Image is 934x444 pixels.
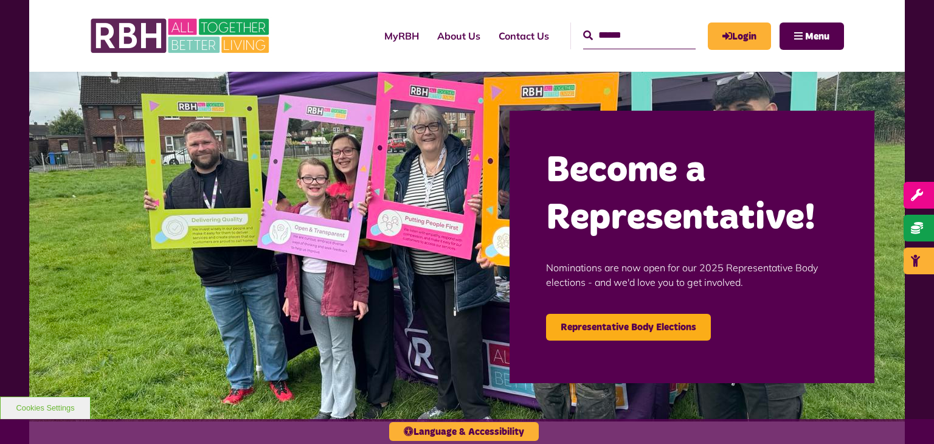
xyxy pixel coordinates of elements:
[389,422,539,441] button: Language & Accessibility
[805,32,829,41] span: Menu
[546,314,711,341] a: Representative Body Elections
[428,19,489,52] a: About Us
[375,19,428,52] a: MyRBH
[489,19,558,52] a: Contact Us
[29,72,905,421] img: Image (22)
[546,242,838,308] p: Nominations are now open for our 2025 Representative Body elections - and we'd love you to get in...
[546,147,838,242] h2: Become a Representative!
[780,23,844,50] button: Navigation
[90,12,272,60] img: RBH
[708,23,771,50] a: MyRBH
